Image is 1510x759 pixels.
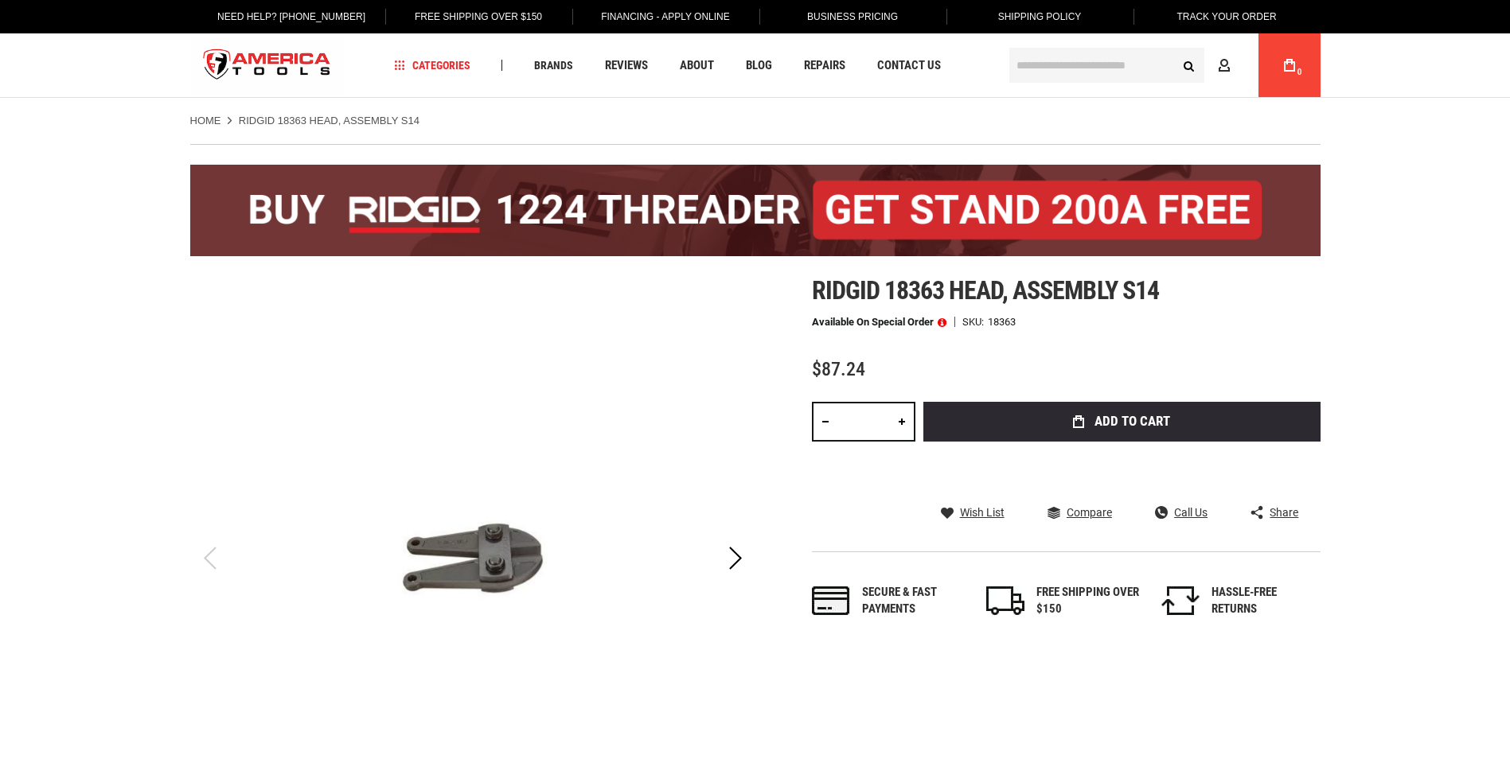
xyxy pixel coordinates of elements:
[605,60,648,72] span: Reviews
[1036,584,1140,618] div: FREE SHIPPING OVER $150
[190,36,345,95] a: store logo
[739,55,779,76] a: Blog
[239,115,419,127] strong: RIDGID 18363 HEAD, ASSEMBLY S14
[1270,507,1298,518] span: Share
[527,55,580,76] a: Brands
[1048,505,1112,520] a: Compare
[941,505,1005,520] a: Wish List
[1212,584,1315,618] div: HASSLE-FREE RETURNS
[1274,33,1305,97] a: 0
[673,55,721,76] a: About
[877,60,941,72] span: Contact Us
[804,60,845,72] span: Repairs
[1297,68,1302,76] span: 0
[797,55,853,76] a: Repairs
[387,55,478,76] a: Categories
[812,586,850,615] img: payments
[1161,586,1200,615] img: returns
[812,317,946,328] p: Available on Special Order
[394,60,470,71] span: Categories
[598,55,655,76] a: Reviews
[862,584,966,618] div: Secure & fast payments
[812,358,865,380] span: $87.24
[1067,507,1112,518] span: Compare
[986,586,1024,615] img: shipping
[812,275,1159,306] span: Ridgid 18363 head, assembly s14
[1174,50,1204,80] button: Search
[870,55,948,76] a: Contact Us
[923,402,1321,442] button: Add to Cart
[746,60,772,72] span: Blog
[998,11,1082,22] span: Shipping Policy
[534,60,573,71] span: Brands
[190,114,221,128] a: Home
[988,317,1016,327] div: 18363
[1174,507,1208,518] span: Call Us
[190,165,1321,256] img: BOGO: Buy the RIDGID® 1224 Threader (26092), get the 92467 200A Stand FREE!
[960,507,1005,518] span: Wish List
[1155,505,1208,520] a: Call Us
[962,317,988,327] strong: SKU
[1094,415,1170,428] span: Add to Cart
[190,36,345,95] img: America Tools
[680,60,714,72] span: About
